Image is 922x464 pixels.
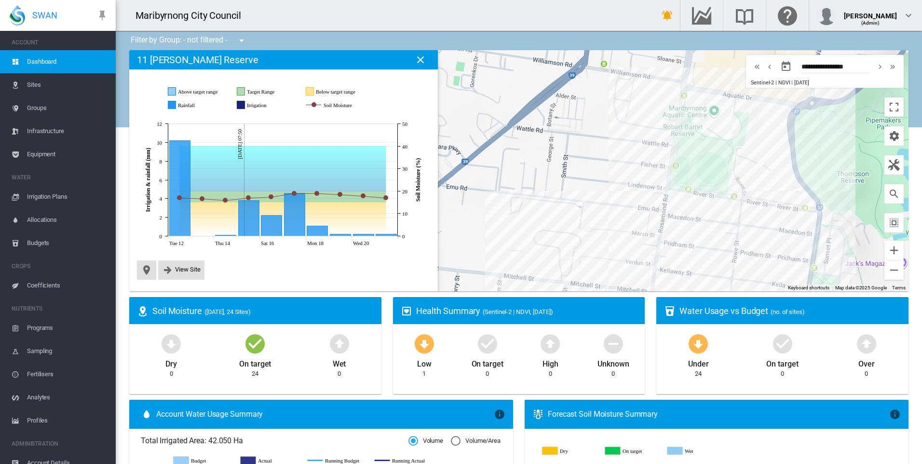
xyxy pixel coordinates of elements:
[141,264,152,276] button: icon-map-marker
[733,10,756,21] md-icon: Search the knowledge base
[237,101,296,109] g: Irrigation
[858,355,875,369] div: Over
[12,259,108,274] span: CROPS
[486,369,489,378] div: 0
[402,166,407,172] tspan: 30
[215,240,230,246] tspan: Thu 14
[330,234,351,236] g: Rainfall Aug 19, 2025 0.2
[244,332,267,355] md-icon: icon-checkbox-marked-circle
[771,308,805,315] span: (no. of sites)
[170,141,190,236] g: Rainfall Aug 12, 2025 10.2
[408,437,443,446] md-radio-button: Volume
[96,10,108,21] md-icon: icon-pin
[605,447,660,455] g: On target
[27,50,108,73] span: Dashboard
[27,73,108,96] span: Sites
[239,201,259,236] g: Rainfall Aug 15, 2025 3.8
[415,54,426,66] md-icon: icon-close
[494,409,505,420] md-icon: icon-information
[152,305,374,317] div: Soil Moisture
[27,274,108,297] span: Coefficients
[764,61,775,72] md-icon: icon-chevron-left
[27,386,108,409] span: Analytes
[658,6,677,25] button: icon-bell-ring
[548,409,889,420] div: Forecast Soil Moisture Summary
[137,54,258,66] h2: 11 [PERSON_NAME] Reserve
[752,61,762,72] md-icon: icon-chevron-double-left
[160,196,163,202] tspan: 4
[177,196,181,200] circle: Soil Moisture Aug 12, 2025 16.98972818136675
[884,126,904,146] button: icon-cog
[160,332,183,355] md-icon: icon-arrow-down-bold-circle
[200,197,204,201] circle: Soil Moisture Aug 13, 2025 16.5426544471001
[239,355,271,369] div: On target
[690,10,713,21] md-icon: Go to the Data Hub
[306,87,365,96] g: Below target range
[416,305,637,317] div: Health Summary
[549,369,552,378] div: 0
[27,409,108,432] span: Profiles
[781,369,784,378] div: 0
[353,240,369,246] tspan: Wed 20
[884,241,904,260] button: Zoom in
[402,233,405,239] tspan: 0
[157,140,162,146] tspan: 10
[763,61,776,72] button: icon-chevron-left
[875,61,885,72] md-icon: icon-chevron-right
[204,308,251,315] span: ([DATE], 24 Sites)
[662,10,673,21] md-icon: icon-bell-ring
[168,101,227,109] g: Rainfall
[667,447,722,455] g: Wet
[903,10,914,21] md-icon: icon-chevron-down
[27,185,108,208] span: Irrigation Plans
[292,191,296,195] circle: Soil Moisture Aug 17, 2025 18.980029589182383
[156,409,494,420] span: Account Water Usage Summary
[766,355,798,369] div: On target
[751,61,763,72] button: icon-chevron-double-left
[401,305,412,317] md-icon: icon-heart-box-outline
[285,193,305,236] g: Rainfall Aug 17, 2025 4.6
[223,198,227,202] circle: Soil Moisture Aug 14, 2025 15.827229589182384
[10,5,25,26] img: SWAN-Landscape-Logo-Colour-drop.png
[136,9,250,22] div: Maribyrnong City Council
[12,35,108,50] span: ACCOUNT
[361,194,365,198] circle: Soil Moisture Aug 20, 2025 17.723629589182384
[376,234,397,236] g: Rainfall Aug 21, 2025 0.2
[162,264,174,276] md-icon: icon-arrow-right-bold
[237,87,296,96] g: Target Range
[817,6,836,25] img: profile.jpg
[472,355,503,369] div: On target
[532,409,544,420] md-icon: icon-thermometer-lines
[776,57,796,76] button: md-calendar
[12,301,108,316] span: NUTRIENTS
[688,355,709,369] div: Under
[861,20,880,26] span: (Admin)
[237,129,243,159] tspan: [DATE] 07:50
[451,437,501,446] md-radio-button: Volume/Area
[307,226,328,236] g: Rainfall Aug 18, 2025 1.1
[695,369,702,378] div: 24
[137,305,149,317] md-icon: icon-map-marker-radius
[261,216,282,236] g: Rainfall Aug 16, 2025 2.2
[170,369,173,378] div: 0
[338,192,342,196] circle: Soil Moisture Aug 19, 2025 18.398029589182382
[888,188,900,200] md-icon: icon-magnify
[402,189,407,194] tspan: 20
[776,10,799,21] md-icon: Click here for help
[306,101,373,109] g: Soil Moisture
[476,332,499,355] md-icon: icon-checkbox-marked-circle
[168,87,227,96] g: Above target range
[664,305,676,317] md-icon: icon-cup-water
[687,332,710,355] md-icon: icon-arrow-down-bold-circle
[160,233,163,239] tspan: 0
[835,285,887,290] span: Map data ©2025 Google
[141,436,408,446] span: Total Irrigated Area: 42.050 Ha
[889,409,901,420] md-icon: icon-information
[542,355,558,369] div: High
[413,332,436,355] md-icon: icon-arrow-down-bold-circle
[539,332,562,355] md-icon: icon-arrow-up-bold-circle
[888,217,900,229] md-icon: icon-select-all
[844,7,897,17] div: [PERSON_NAME]
[333,355,346,369] div: Wet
